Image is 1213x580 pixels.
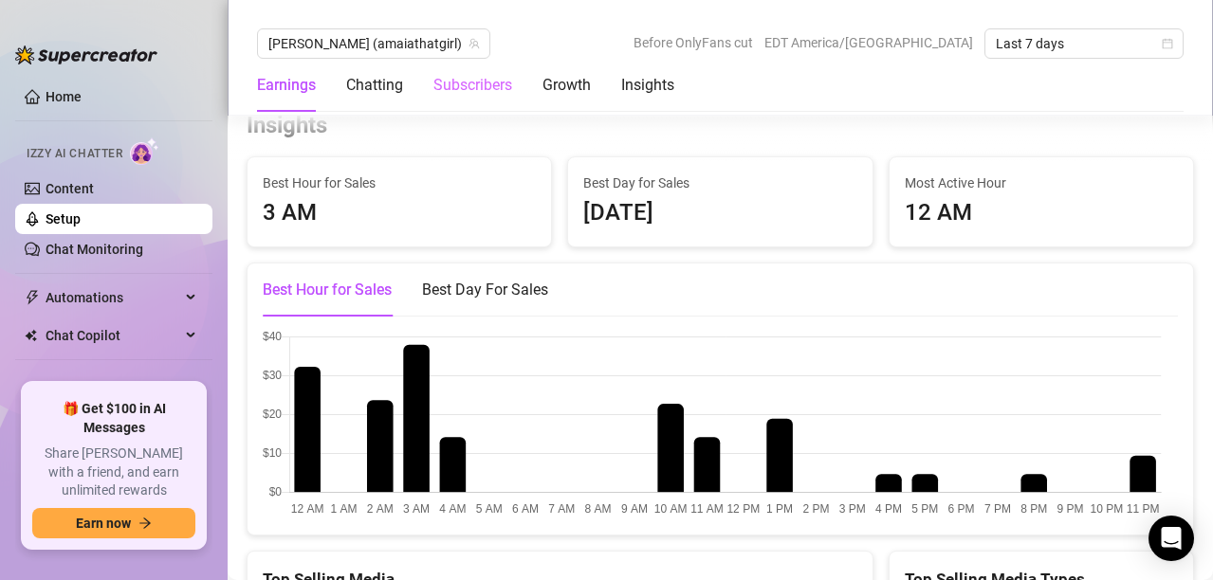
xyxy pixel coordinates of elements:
[46,282,180,313] span: Automations
[15,45,157,64] img: logo-BBDzfeDw.svg
[247,111,327,141] h3: Insights
[905,195,1178,231] div: 12 AM
[469,38,480,49] span: team
[905,172,1178,193] span: Most Active Hour
[130,137,159,165] img: AI Chatter
[138,517,152,530] span: arrow-right
[764,28,973,57] span: EDT America/[GEOGRAPHIC_DATA]
[433,74,512,97] div: Subscribers
[32,444,195,500] span: Share [PERSON_NAME] with a friend, and earn unlimited rewards
[634,28,753,57] span: Before OnlyFans cut
[621,74,674,97] div: Insights
[25,329,37,342] img: Chat Copilot
[1149,516,1194,561] div: Open Intercom Messenger
[25,290,40,305] span: thunderbolt
[583,195,856,231] div: [DATE]
[346,74,403,97] div: Chatting
[422,279,548,301] div: Best Day For Sales
[46,242,143,257] a: Chat Monitoring
[263,172,536,193] span: Best Hour for Sales
[263,195,536,231] div: 3 AM
[257,74,316,97] div: Earnings
[46,211,81,227] a: Setup
[1162,38,1173,49] span: calendar
[583,172,856,193] span: Best Day for Sales
[46,320,180,351] span: Chat Copilot
[27,145,122,163] span: Izzy AI Chatter
[46,181,94,196] a: Content
[32,400,195,437] span: 🎁 Get $100 in AI Messages
[46,89,82,104] a: Home
[263,279,392,301] div: Best Hour for Sales
[268,29,479,58] span: Amaia (amaiathatgirl)
[996,29,1172,58] span: Last 7 days
[542,74,591,97] div: Growth
[76,516,131,531] span: Earn now
[32,508,195,538] button: Earn nowarrow-right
